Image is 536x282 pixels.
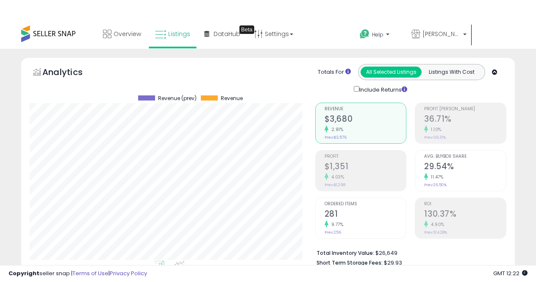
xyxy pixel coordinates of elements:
[328,221,344,228] small: 9.77%
[239,25,254,34] div: Tooltip anchor
[198,21,247,47] a: DataHub
[158,95,197,101] span: Revenue (prev)
[424,162,506,173] h2: 29.54%
[114,30,141,38] span: Overview
[359,29,370,39] i: Get Help
[428,174,443,180] small: 11.47%
[424,182,447,187] small: Prev: 26.50%
[325,135,347,140] small: Prev: $3,576
[325,230,341,235] small: Prev: 256
[214,30,240,38] span: DataHub
[325,202,406,207] span: Ordered Items
[221,95,243,101] span: Revenue
[325,154,406,159] span: Profit
[424,209,506,221] h2: 130.37%
[328,174,344,180] small: 4.03%
[405,21,473,49] a: [PERSON_NAME] Online Stores
[422,30,461,38] span: [PERSON_NAME] Online Stores
[424,114,506,126] h2: 36.71%
[325,114,406,126] h2: $3,680
[424,135,446,140] small: Prev: 36.31%
[149,21,197,47] a: Listings
[317,247,500,257] li: $26,649
[384,259,402,267] span: $29.93
[424,202,506,207] span: ROI
[325,162,406,173] h2: $1,351
[42,66,99,80] h5: Analytics
[248,21,300,47] a: Settings
[424,107,506,112] span: Profit [PERSON_NAME]
[72,269,108,277] a: Terms of Use
[347,84,417,94] div: Include Returns
[428,221,444,228] small: 4.90%
[424,230,447,235] small: Prev: 124.28%
[325,182,345,187] small: Prev: $1,298
[361,67,422,78] button: All Selected Listings
[372,31,383,38] span: Help
[168,30,190,38] span: Listings
[110,269,147,277] a: Privacy Policy
[318,68,351,76] div: Totals For
[8,269,39,277] strong: Copyright
[317,249,374,257] b: Total Inventory Value:
[317,259,383,266] b: Short Term Storage Fees:
[421,67,482,78] button: Listings With Cost
[428,126,442,133] small: 1.10%
[325,107,406,112] span: Revenue
[325,209,406,221] h2: 281
[424,154,506,159] span: Avg. Buybox Share
[97,21,147,47] a: Overview
[353,22,404,49] a: Help
[8,270,147,278] div: seller snap | |
[328,126,344,133] small: 2.91%
[493,269,528,277] span: 2025-10-9 12:22 GMT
